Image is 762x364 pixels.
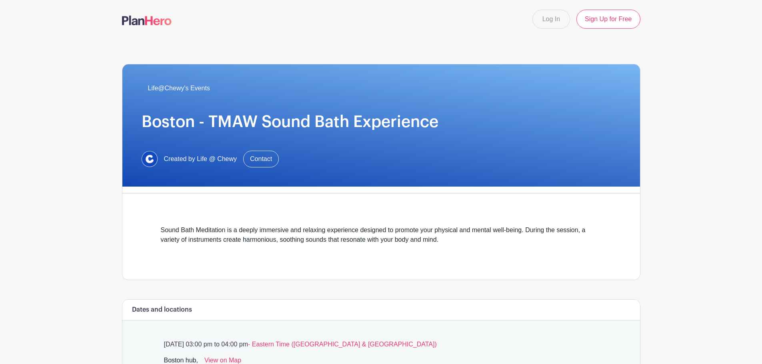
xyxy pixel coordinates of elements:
[122,16,172,25] img: logo-507f7623f17ff9eddc593b1ce0a138ce2505c220e1c5a4e2b4648c50719b7d32.svg
[161,340,602,349] p: [DATE] 03:00 pm to 04:00 pm
[132,306,192,314] h6: Dates and locations
[148,84,210,93] span: Life@Chewy's Events
[142,112,621,131] h1: Boston - TMAW Sound Bath Experience
[532,10,570,29] a: Log In
[576,10,640,29] a: Sign Up for Free
[161,225,602,254] div: Sound Bath Meditation is a deeply immersive and relaxing experience designed to promote your phys...
[164,154,237,164] span: Created by Life @ Chewy
[248,341,437,348] span: - Eastern Time ([GEOGRAPHIC_DATA] & [GEOGRAPHIC_DATA])
[142,151,158,167] img: 1629734264472.jfif
[243,151,279,167] a: Contact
